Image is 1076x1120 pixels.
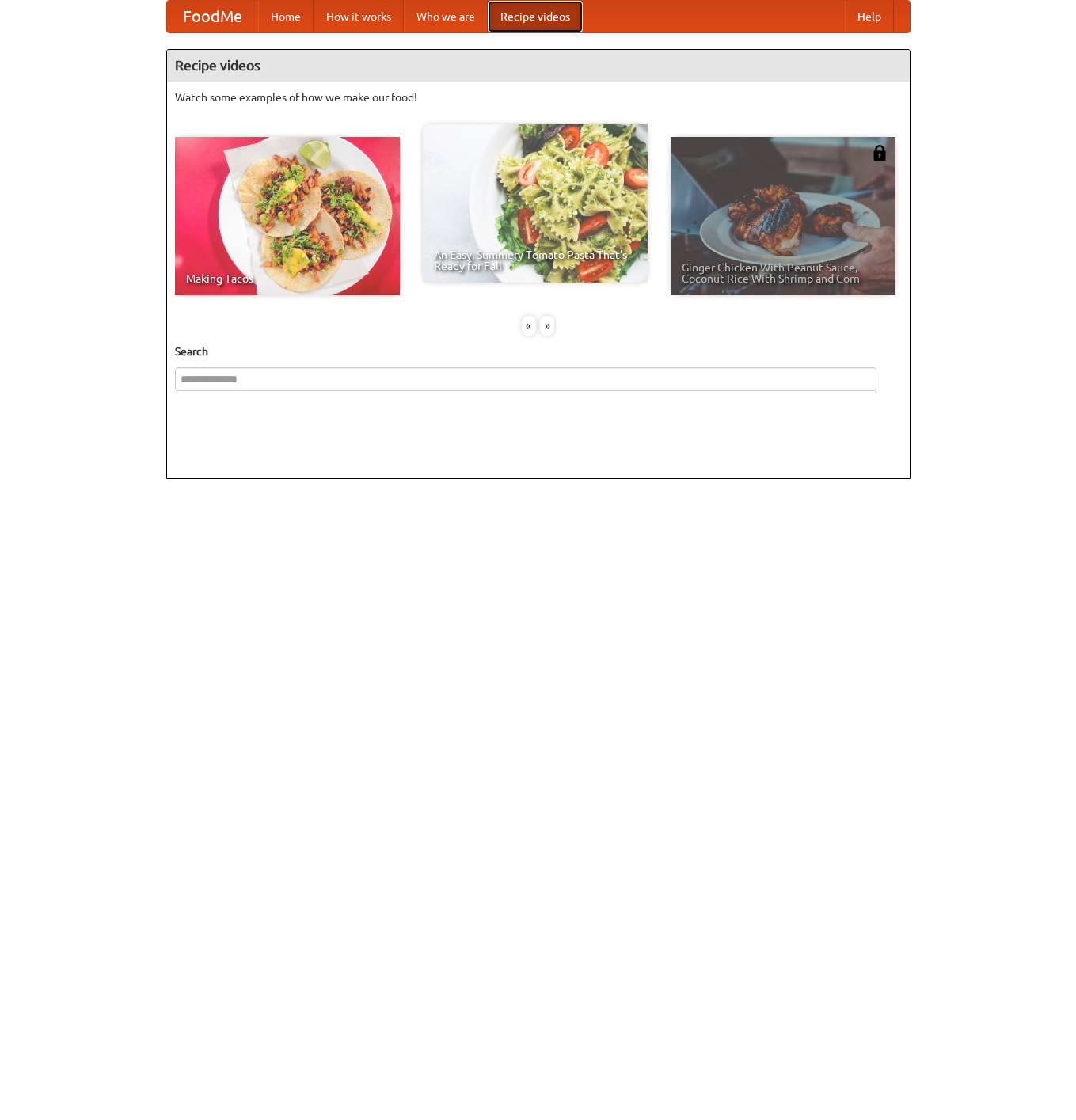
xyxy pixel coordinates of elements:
a: How it works [314,1,404,32]
img: 483408.png [872,145,888,161]
div: « [522,316,536,336]
a: Recipe videos [488,1,583,32]
a: FoodMe [167,1,258,32]
p: Watch some examples of how we make our food! [175,89,902,105]
span: An Easy, Summery Tomato Pasta That's Ready for Fall [434,249,637,271]
a: An Easy, Summery Tomato Pasta That's Ready for Fall [423,124,648,283]
h5: Search [175,344,902,359]
span: Making Tacos [186,273,389,284]
a: Home [258,1,314,32]
a: Who we are [404,1,488,32]
h4: Recipe videos [167,50,910,82]
a: Help [845,1,894,32]
div: » [540,316,554,336]
a: Making Tacos [175,137,400,295]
